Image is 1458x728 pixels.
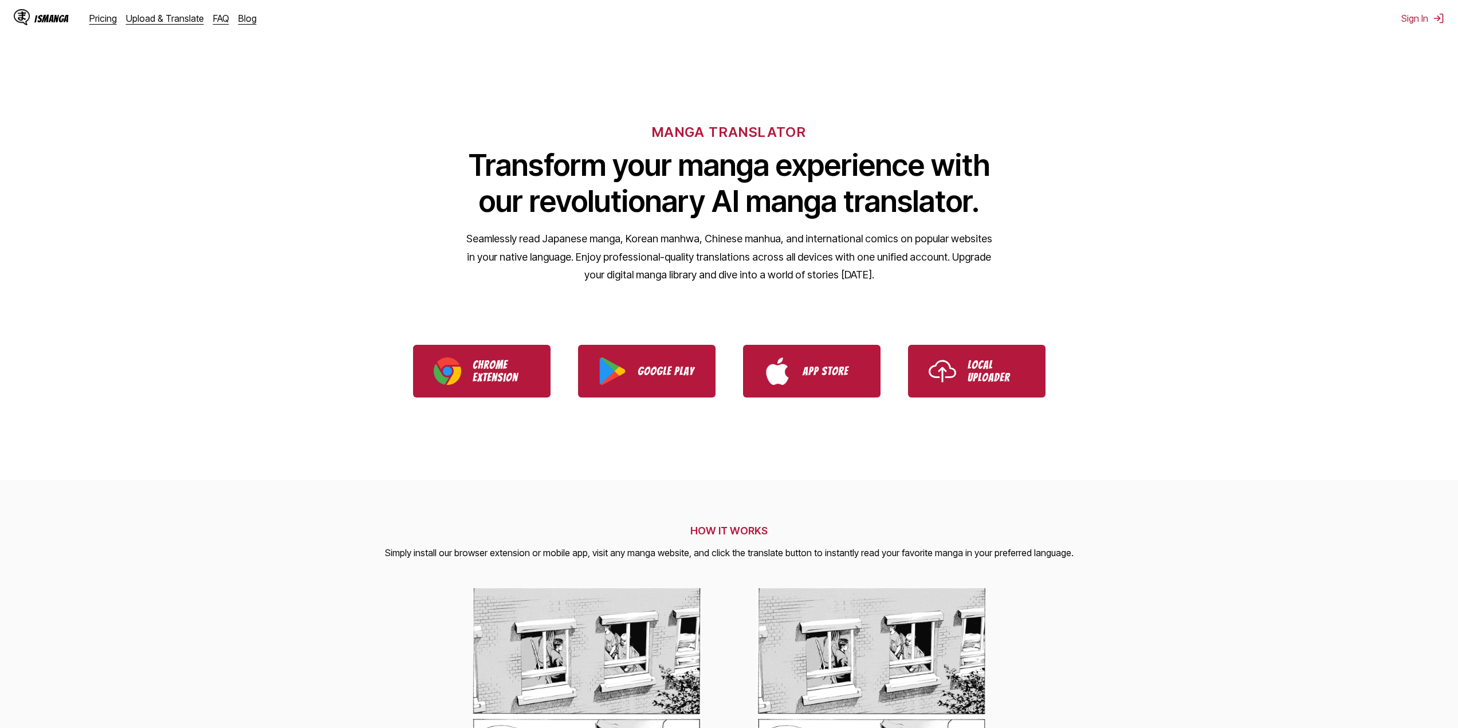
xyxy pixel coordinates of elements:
img: Google Play logo [599,357,626,385]
p: Google Play [638,365,695,377]
a: Blog [238,13,257,24]
a: Use IsManga Local Uploader [908,345,1046,398]
p: Simply install our browser extension or mobile app, visit any manga website, and click the transl... [385,546,1074,561]
p: Seamlessly read Japanese manga, Korean manhwa, Chinese manhua, and international comics on popula... [466,230,993,284]
img: IsManga Logo [14,9,30,25]
img: App Store logo [764,357,791,385]
a: Download IsManga Chrome Extension [413,345,551,398]
div: IsManga [34,13,69,24]
p: Local Uploader [968,359,1025,384]
h1: Transform your manga experience with our revolutionary AI manga translator. [466,147,993,219]
button: Sign In [1401,13,1444,24]
h6: MANGA TRANSLATOR [652,124,806,140]
a: Pricing [89,13,117,24]
h2: HOW IT WORKS [385,525,1074,537]
a: IsManga LogoIsManga [14,9,89,27]
a: Download IsManga from App Store [743,345,881,398]
img: Upload icon [929,357,956,385]
a: Upload & Translate [126,13,204,24]
img: Sign out [1433,13,1444,24]
a: Download IsManga from Google Play [578,345,716,398]
img: Chrome logo [434,357,461,385]
p: Chrome Extension [473,359,530,384]
p: App Store [803,365,860,377]
a: FAQ [213,13,229,24]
